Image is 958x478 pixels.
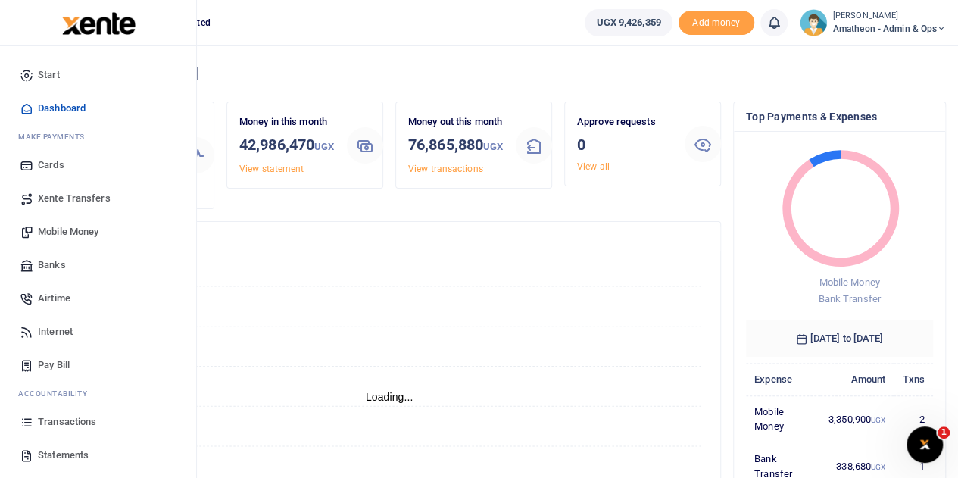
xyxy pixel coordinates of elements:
span: Bank Transfer [818,293,880,305]
span: Mobile Money [38,224,98,239]
a: Cards [12,148,184,182]
span: Internet [38,324,73,339]
h3: 42,986,470 [239,133,335,158]
a: View statement [239,164,304,174]
h3: 76,865,880 [408,133,504,158]
a: Xente Transfers [12,182,184,215]
small: UGX [871,416,885,424]
small: UGX [871,463,885,471]
a: View all [577,161,610,172]
p: Approve requests [577,114,672,130]
span: countability [30,388,87,399]
li: Toup your wallet [679,11,754,36]
h4: Top Payments & Expenses [746,108,933,125]
li: M [12,125,184,148]
a: View transactions [408,164,483,174]
a: Pay Bill [12,348,184,382]
small: [PERSON_NAME] [833,10,946,23]
a: logo-small logo-large logo-large [61,17,136,28]
span: Statements [38,448,89,463]
span: Amatheon - Admin & Ops [833,22,946,36]
a: Transactions [12,405,184,439]
span: Banks [38,258,66,273]
span: 1 [938,426,950,439]
text: Loading... [366,391,413,403]
li: Ac [12,382,184,405]
span: Transactions [38,414,96,430]
span: Dashboard [38,101,86,116]
li: Wallet ballance [579,9,678,36]
th: Amount [820,363,894,395]
span: Mobile Money [819,276,879,288]
td: 3,350,900 [820,395,894,442]
span: Airtime [38,291,70,306]
a: Mobile Money [12,215,184,248]
span: Add money [679,11,754,36]
th: Expense [746,363,820,395]
a: UGX 9,426,359 [585,9,672,36]
a: Dashboard [12,92,184,125]
small: UGX [314,141,334,152]
iframe: Intercom live chat [907,426,943,463]
h4: Transactions Overview [70,228,708,245]
span: ake Payments [26,131,85,142]
a: Banks [12,248,184,282]
h3: 0 [577,133,672,156]
a: Start [12,58,184,92]
img: logo-large [62,12,136,35]
span: Pay Bill [38,358,70,373]
span: Cards [38,158,64,173]
p: Money out this month [408,114,504,130]
h6: [DATE] to [DATE] [746,320,933,357]
a: profile-user [PERSON_NAME] Amatheon - Admin & Ops [800,9,946,36]
th: Txns [894,363,933,395]
img: profile-user [800,9,827,36]
small: UGX [483,141,503,152]
td: 2 [894,395,933,442]
span: Start [38,67,60,83]
h4: Hello [PERSON_NAME] [58,65,946,82]
span: Xente Transfers [38,191,111,206]
a: Airtime [12,282,184,315]
a: Internet [12,315,184,348]
td: Mobile Money [746,395,820,442]
a: Statements [12,439,184,472]
a: Add money [679,16,754,27]
span: UGX 9,426,359 [596,15,660,30]
p: Money in this month [239,114,335,130]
